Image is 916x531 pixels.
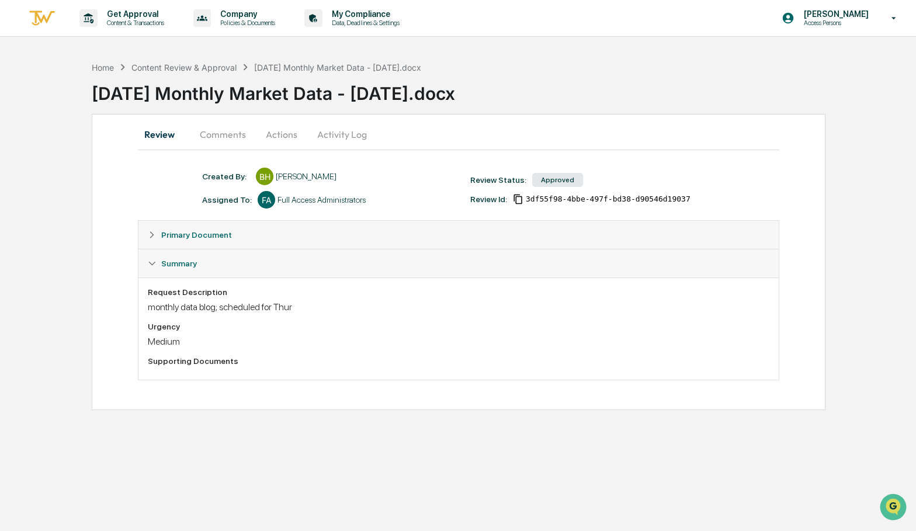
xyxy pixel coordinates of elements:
[276,172,336,181] div: [PERSON_NAME]
[148,301,769,313] div: monthly data blog; scheduled for Thur
[794,19,875,27] p: Access Persons
[28,9,56,28] img: logo
[131,63,237,72] div: Content Review & Approval
[138,249,779,277] div: Summary
[7,164,78,185] a: 🔎Data Lookup
[92,63,114,72] div: Home
[23,169,74,181] span: Data Lookup
[258,191,275,209] div: FA
[138,221,779,249] div: Primary Document
[879,492,910,524] iframe: Open customer support
[92,74,916,104] div: [DATE] Monthly Market Data - [DATE].docx
[322,19,405,27] p: Data, Deadlines & Settings
[148,356,769,366] div: Supporting Documents
[98,9,170,19] p: Get Approval
[322,9,405,19] p: My Compliance
[148,287,769,297] div: Request Description
[526,195,691,204] span: 3df55f98-4bbe-497f-bd38-d90546d19037
[256,168,273,185] div: BH
[138,277,779,380] div: Summary
[211,19,281,27] p: Policies & Documents
[98,19,170,27] p: Content & Transactions
[161,259,197,268] span: Summary
[202,172,250,181] div: Created By: ‎ ‎
[12,24,213,43] p: How can we help?
[211,9,281,19] p: Company
[470,195,507,204] div: Review Id:
[96,147,145,158] span: Attestations
[202,195,252,204] div: Assigned To:
[277,195,366,204] div: Full Access Administrators
[40,100,152,110] div: We're offline, we'll be back soon
[470,175,526,185] div: Review Status:
[82,197,141,206] a: Powered byPylon
[23,147,75,158] span: Preclearance
[12,170,21,179] div: 🔎
[199,92,213,106] button: Start new chat
[40,89,192,100] div: Start new chat
[148,322,769,331] div: Urgency
[513,194,523,204] span: Copy Id
[138,120,779,148] div: secondary tabs example
[308,120,376,148] button: Activity Log
[12,89,33,110] img: 1746055101610-c473b297-6a78-478c-a979-82029cc54cd1
[255,120,308,148] button: Actions
[30,53,193,65] input: Clear
[190,120,255,148] button: Comments
[138,120,190,148] button: Review
[12,148,21,157] div: 🖐️
[161,230,232,240] span: Primary Document
[254,63,421,72] div: [DATE] Monthly Market Data - [DATE].docx
[116,197,141,206] span: Pylon
[148,336,769,347] div: Medium
[80,142,150,163] a: 🗄️Attestations
[532,173,583,187] div: Approved
[7,142,80,163] a: 🖐️Preclearance
[85,148,94,157] div: 🗄️
[794,9,875,19] p: [PERSON_NAME]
